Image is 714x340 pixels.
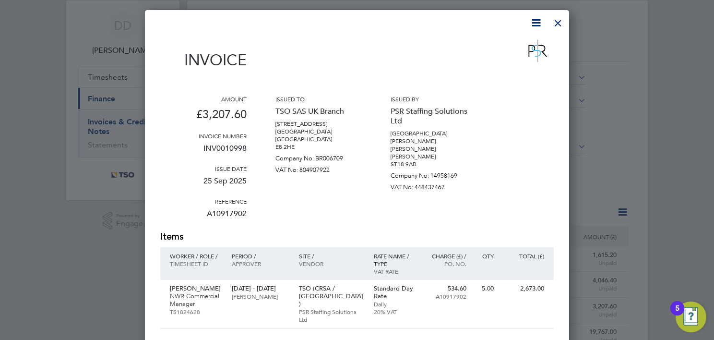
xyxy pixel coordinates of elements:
[391,180,477,191] p: VAT No: 448437467
[503,252,544,260] p: Total (£)
[391,160,477,168] p: ST18 9AB
[675,308,679,321] div: 5
[391,168,477,180] p: Company No: 14958169
[391,145,477,153] p: [PERSON_NAME]
[275,162,362,174] p: VAT No: 804907922
[160,95,247,103] h3: Amount
[374,308,416,316] p: 20% VAT
[160,51,247,69] h1: Invoice
[160,103,247,132] p: £3,207.60
[425,292,466,300] p: A10917902
[170,260,222,267] p: Timesheet ID
[170,292,222,308] p: NWR Commercial Manager
[160,197,247,205] h3: Reference
[299,308,364,323] p: PSR Staffing Solutions Ltd
[160,172,247,197] p: 25 Sep 2025
[391,95,477,103] h3: Issued by
[275,103,362,120] p: TSO SAS UK Branch
[374,285,416,300] p: Standard Day Rate
[522,36,554,65] img: psrsolutions-logo-remittance.png
[160,132,247,140] h3: Invoice number
[374,300,416,308] p: Daily
[232,285,289,292] p: [DATE] - [DATE]
[391,130,477,145] p: [GEOGRAPHIC_DATA][PERSON_NAME]
[275,143,362,151] p: E8 2HE
[503,285,544,292] p: 2,673.00
[299,285,364,308] p: TSO (CRSA / [GEOGRAPHIC_DATA])
[170,308,222,316] p: TS1824628
[299,252,364,260] p: Site /
[275,151,362,162] p: Company No: BR006709
[275,95,362,103] h3: Issued to
[275,120,362,128] p: [STREET_ADDRESS]
[170,252,222,260] p: Worker / Role /
[232,292,289,300] p: [PERSON_NAME]
[160,205,247,230] p: A10917902
[425,260,466,267] p: Po. No.
[232,260,289,267] p: Approver
[476,252,494,260] p: QTY
[170,285,222,292] p: [PERSON_NAME]
[275,135,362,143] p: [GEOGRAPHIC_DATA]
[374,267,416,275] p: VAT rate
[299,260,364,267] p: Vendor
[476,285,494,292] p: 5.00
[374,252,416,267] p: Rate name / type
[232,252,289,260] p: Period /
[391,103,477,130] p: PSR Staffing Solutions Ltd
[425,285,466,292] p: 534.60
[676,302,706,332] button: Open Resource Center, 5 new notifications
[160,140,247,165] p: INV0010998
[160,165,247,172] h3: Issue date
[391,153,477,160] p: [PERSON_NAME]
[275,128,362,135] p: [GEOGRAPHIC_DATA]
[425,252,466,260] p: Charge (£) /
[160,230,554,243] h2: Items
